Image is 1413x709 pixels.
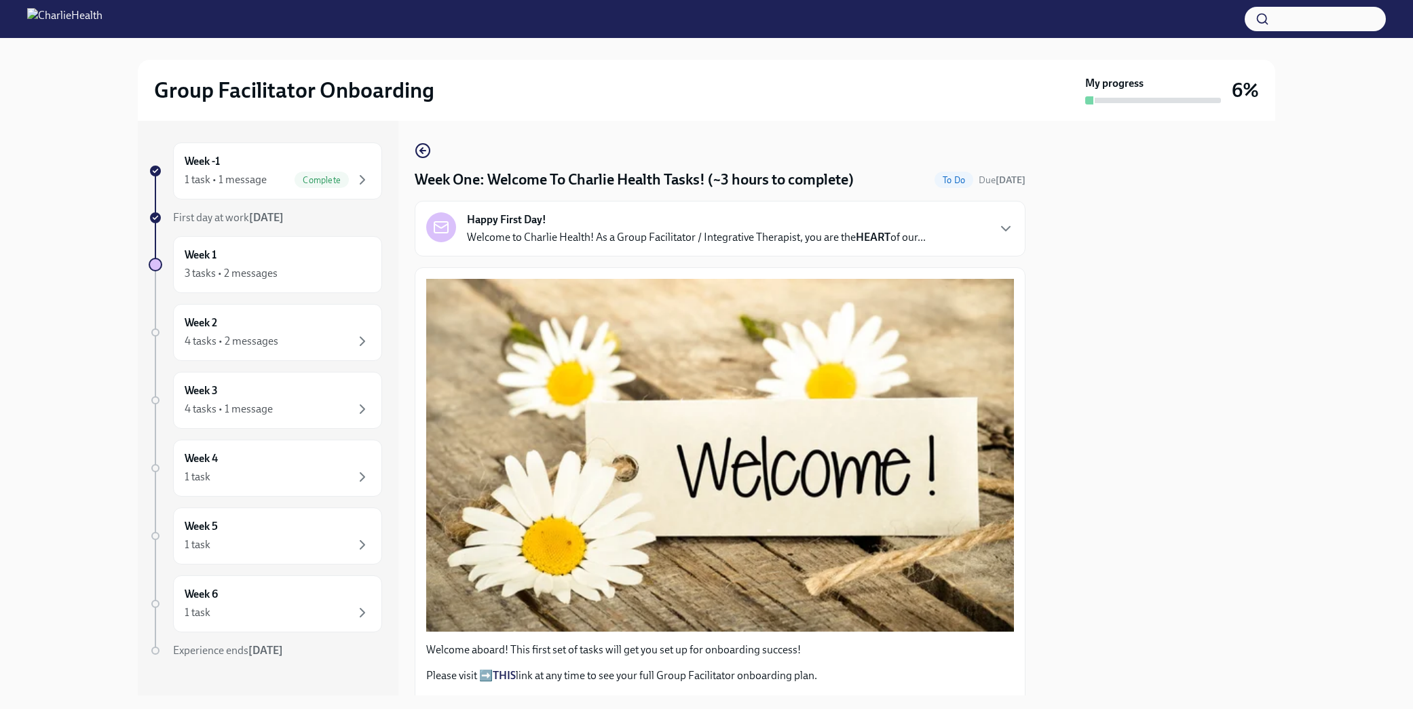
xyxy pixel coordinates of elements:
div: 3 tasks • 2 messages [185,266,278,281]
a: Week 13 tasks • 2 messages [149,236,382,293]
h6: Week 2 [185,315,217,330]
a: Week -11 task • 1 messageComplete [149,142,382,199]
div: 1 task [185,470,210,484]
button: Zoom image [426,279,1014,632]
div: 1 task [185,537,210,552]
a: Week 24 tasks • 2 messages [149,304,382,361]
h6: Week 4 [185,451,218,466]
h6: Week 5 [185,519,218,534]
strong: [DATE] [248,644,283,657]
strong: My progress [1085,76,1144,91]
div: 1 task [185,605,210,620]
strong: [DATE] [249,211,284,224]
a: Week 41 task [149,440,382,497]
img: CharlieHealth [27,8,102,30]
p: Welcome to Charlie Health! As a Group Facilitator / Integrative Therapist, you are the of our... [467,230,926,245]
span: Due [979,174,1025,186]
strong: HEART [856,231,890,244]
h2: Group Facilitator Onboarding [154,77,434,104]
p: Please visit ➡️ link at any time to see your full Group Facilitator onboarding plan. [426,668,1014,683]
a: First day at work[DATE] [149,210,382,225]
strong: Happy First Day! [467,212,546,227]
h3: 6% [1232,78,1259,102]
h6: Week 1 [185,248,216,263]
span: September 22nd, 2025 10:00 [979,174,1025,187]
span: Complete [295,175,349,185]
h6: Week 6 [185,587,218,602]
a: Week 34 tasks • 1 message [149,372,382,429]
strong: [DATE] [996,174,1025,186]
a: THIS [493,669,516,682]
div: 1 task • 1 message [185,172,267,187]
div: 4 tasks • 1 message [185,402,273,417]
a: Week 61 task [149,575,382,632]
span: To Do [935,175,973,185]
p: Welcome aboard! This first set of tasks will get you set up for onboarding success! [426,643,1014,657]
span: Experience ends [173,644,283,657]
h6: Week -1 [185,154,220,169]
div: 4 tasks • 2 messages [185,334,278,349]
span: First day at work [173,211,284,224]
a: Week 51 task [149,507,382,564]
h6: Week 3 [185,383,218,398]
h4: Week One: Welcome To Charlie Health Tasks! (~3 hours to complete) [415,170,854,190]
